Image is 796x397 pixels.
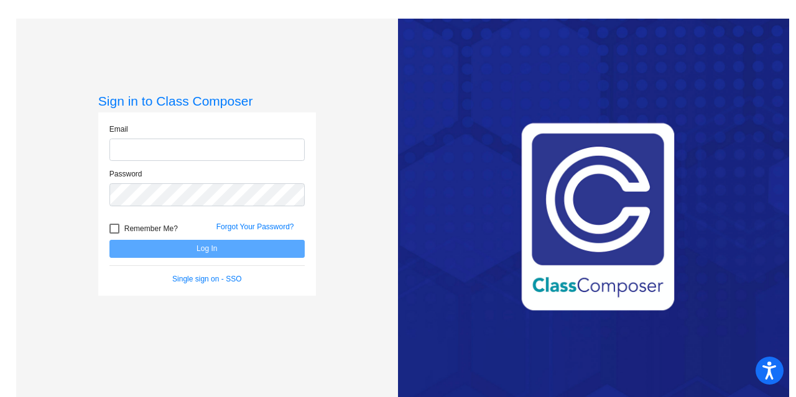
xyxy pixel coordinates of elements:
[216,222,294,231] a: Forgot Your Password?
[172,275,241,283] a: Single sign on - SSO
[109,168,142,180] label: Password
[109,240,305,258] button: Log In
[98,93,316,109] h3: Sign in to Class Composer
[109,124,128,135] label: Email
[124,221,178,236] span: Remember Me?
